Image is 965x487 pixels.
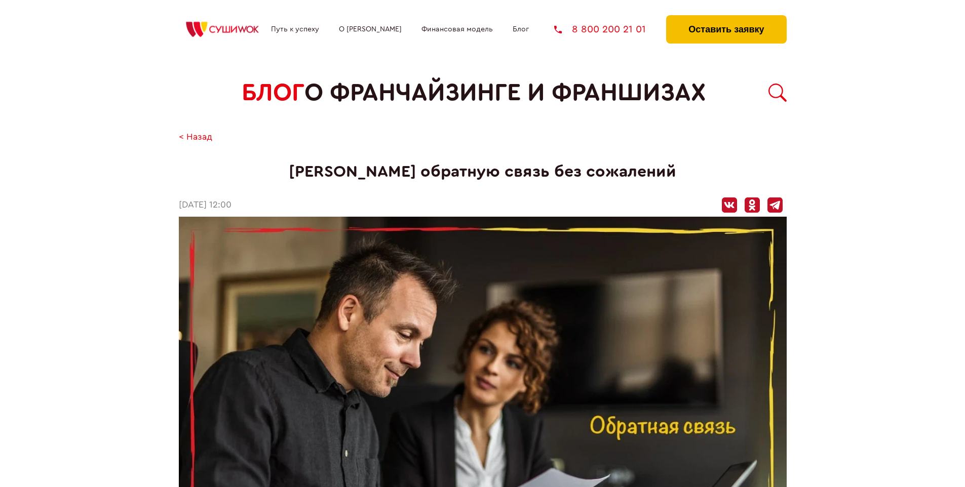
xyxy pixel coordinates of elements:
span: 8 800 200 21 01 [572,24,646,34]
a: О [PERSON_NAME] [339,25,402,33]
h1: [PERSON_NAME] обратную связь без сожалений [179,163,787,181]
span: БЛОГ [242,79,304,107]
time: [DATE] 12:00 [179,200,231,211]
a: < Назад [179,132,212,143]
a: Путь к успеху [271,25,319,33]
a: 8 800 200 21 01 [554,24,646,34]
a: Финансовая модель [421,25,493,33]
button: Оставить заявку [666,15,786,44]
a: Блог [513,25,529,33]
span: о франчайзинге и франшизах [304,79,706,107]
